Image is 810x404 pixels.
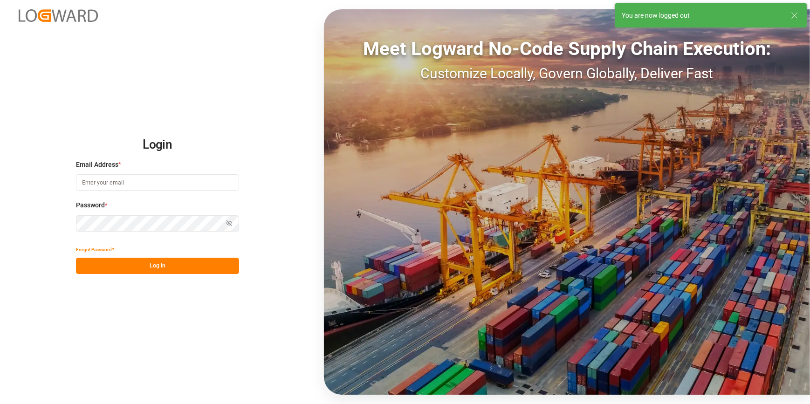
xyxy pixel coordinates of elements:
button: Forgot Password? [76,241,114,258]
div: Meet Logward No-Code Supply Chain Execution: [324,35,810,63]
h2: Login [76,130,239,160]
div: You are now logged out [622,11,782,21]
img: Logward_new_orange.png [19,9,98,22]
button: Log In [76,258,239,274]
div: Customize Locally, Govern Globally, Deliver Fast [324,63,810,84]
input: Enter your email [76,174,239,191]
span: Password [76,200,105,210]
span: Email Address [76,160,118,170]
